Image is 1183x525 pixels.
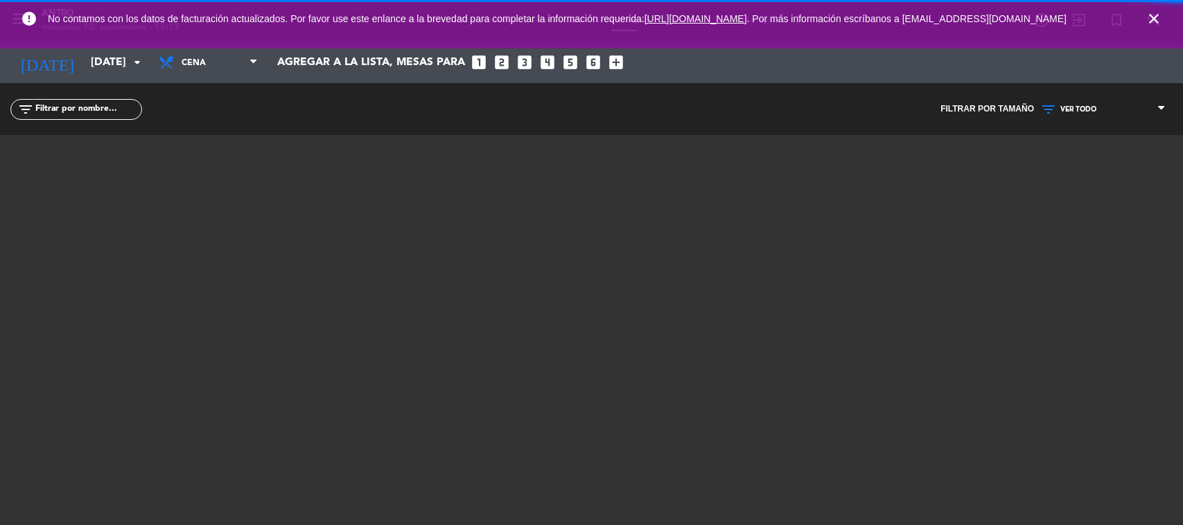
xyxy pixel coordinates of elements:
i: looks_4 [538,53,557,71]
a: [URL][DOMAIN_NAME] [645,13,747,24]
span: Agregar a la lista, mesas para [277,56,465,69]
span: Filtrar por tamaño [940,103,1034,116]
i: looks_6 [584,53,602,71]
i: looks_3 [516,53,534,71]
span: Cena [182,50,247,76]
span: No contamos con los datos de facturación actualizados. Por favor use este enlance a la brevedad p... [48,13,1067,24]
a: . Por más información escríbanos a [EMAIL_ADDRESS][DOMAIN_NAME] [747,13,1067,24]
span: VER TODO [1060,105,1096,114]
i: close [1146,10,1162,27]
i: looks_two [493,53,511,71]
i: filter_list [17,101,34,118]
i: looks_one [470,53,488,71]
i: arrow_drop_down [129,54,146,71]
i: [DATE] [10,47,84,78]
i: looks_5 [561,53,579,71]
input: Filtrar por nombre... [34,102,141,117]
i: error [21,10,37,27]
i: add_box [607,53,625,71]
